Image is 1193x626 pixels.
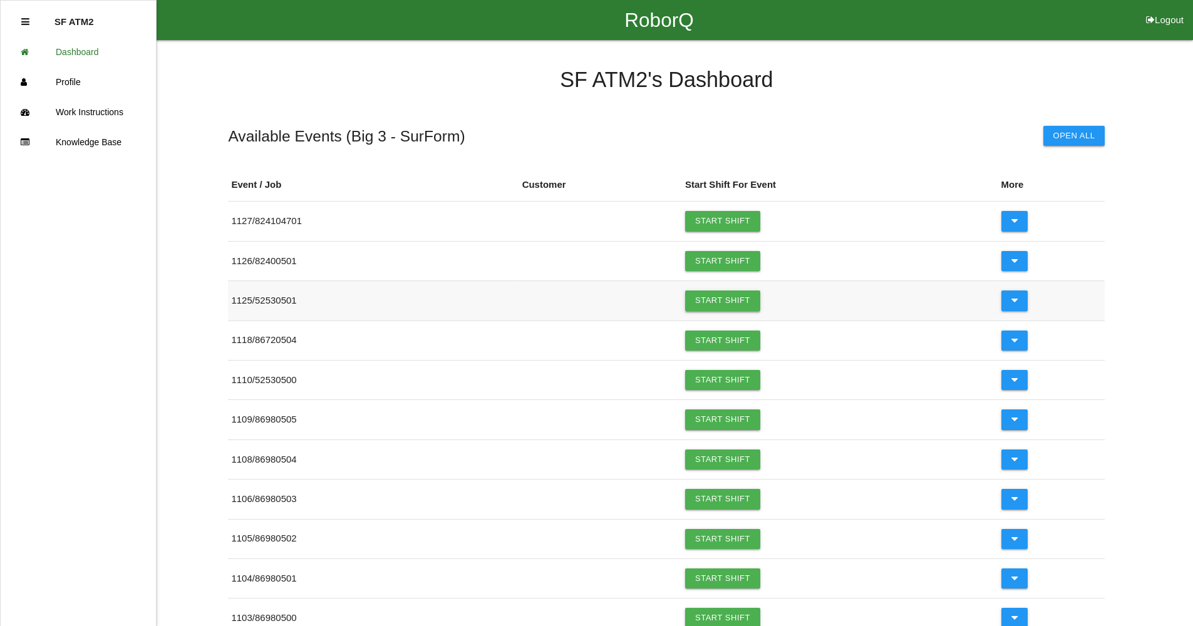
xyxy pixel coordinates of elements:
[228,68,1105,92] h4: SF ATM2 's Dashboard
[228,321,519,360] td: 1118 / 86720504
[685,529,760,549] a: Start Shift
[998,168,1105,202] th: More
[228,168,519,202] th: Event / Job
[1,37,156,67] a: Dashboard
[1,127,156,157] a: Knowledge Base
[685,409,760,429] a: Start Shift
[685,370,760,390] a: Start Shift
[228,360,519,399] td: 1110 / 52530500
[685,449,760,469] a: Start Shift
[1043,126,1105,146] button: Open All
[54,7,94,27] p: SF ATM2
[228,241,519,280] td: 1126 / 82400501
[685,331,760,351] a: Start Shift
[519,168,682,202] th: Customer
[228,400,519,439] td: 1109 / 86980505
[228,480,519,519] td: 1106 / 86980503
[685,211,760,231] a: Start Shift
[1,67,156,97] a: Profile
[228,281,519,321] td: 1125 / 52530501
[1,97,156,127] a: Work Instructions
[21,7,29,37] div: Close
[228,202,519,241] td: 1127 / 824104701
[228,128,465,145] h5: Available Events ( Big 3 - SurForm )
[228,439,519,479] td: 1108 / 86980504
[685,568,760,588] a: Start Shift
[228,558,519,598] td: 1104 / 86980501
[685,489,760,509] a: Start Shift
[682,168,998,202] th: Start Shift For Event
[228,519,519,558] td: 1105 / 86980502
[685,251,760,271] a: Start Shift
[685,290,760,310] a: Start Shift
